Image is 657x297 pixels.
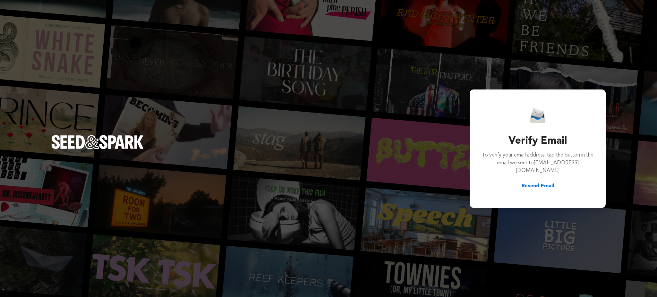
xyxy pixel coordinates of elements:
span: [EMAIL_ADDRESS][DOMAIN_NAME] [516,160,579,173]
img: Seed&Spark Logo [51,135,144,149]
img: Seed&Spark Email Icon [530,107,545,123]
h3: Verify Email [481,133,594,149]
p: To verify your email address, tap the button in the email we sent to [481,151,594,174]
button: Resend Email [522,182,554,190]
a: Seed&Spark Homepage [51,135,144,162]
